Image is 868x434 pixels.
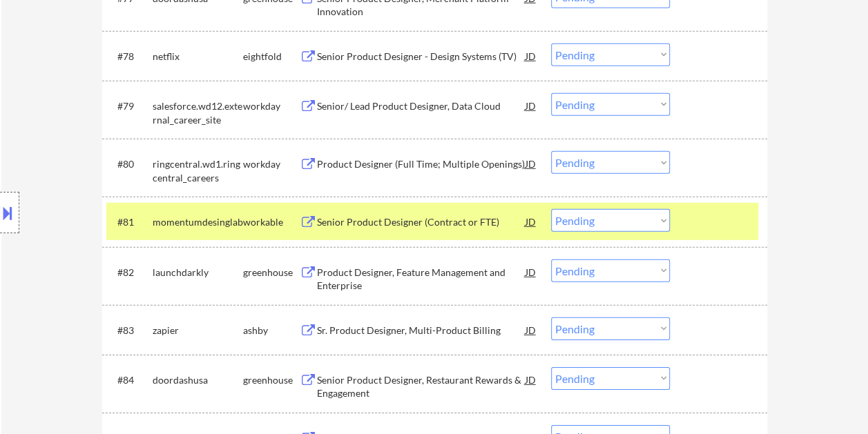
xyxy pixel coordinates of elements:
[317,215,525,229] div: Senior Product Designer (Contract or FTE)
[243,50,300,63] div: eightfold
[524,151,538,176] div: JD
[243,157,300,171] div: workday
[317,266,525,293] div: Product Designer, Feature Management and Enterprise
[524,43,538,68] div: JD
[524,209,538,234] div: JD
[317,50,525,63] div: Senior Product Designer - Design Systems (TV)
[117,50,142,63] div: #78
[524,317,538,342] div: JD
[317,373,525,400] div: Senior Product Designer, Restaurant Rewards & Engagement
[317,324,525,337] div: Sr. Product Designer, Multi-Product Billing
[317,99,525,113] div: Senior/ Lead Product Designer, Data Cloud
[524,259,538,284] div: JD
[243,99,300,113] div: workday
[243,324,300,337] div: ashby
[243,215,300,229] div: workable
[524,93,538,118] div: JD
[524,367,538,392] div: JD
[317,157,525,171] div: Product Designer (Full Time; Multiple Openings)
[117,373,142,387] div: #84
[153,373,243,387] div: doordashusa
[153,50,243,63] div: netflix
[243,373,300,387] div: greenhouse
[243,266,300,279] div: greenhouse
